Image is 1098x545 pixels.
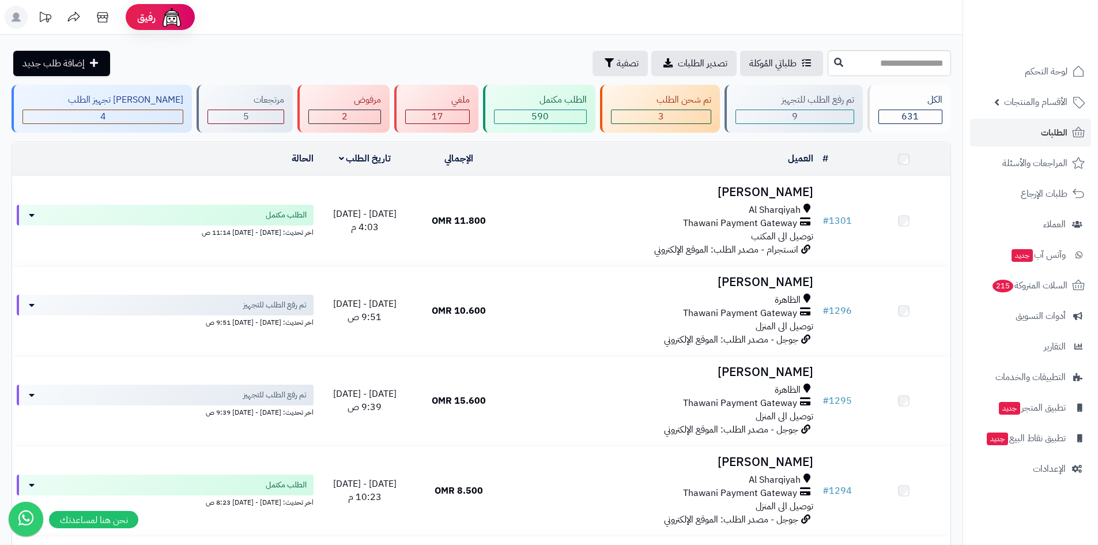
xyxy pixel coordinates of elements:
[100,110,106,123] span: 4
[970,241,1091,269] a: وآتس آبجديد
[1044,339,1066,355] span: التقارير
[1020,9,1087,33] img: logo-2.png
[22,57,85,70] span: إضافة طلب جديد
[17,495,314,508] div: اخر تحديث: [DATE] - [DATE] 8:23 ص
[822,214,829,228] span: #
[308,93,381,107] div: مرفوض
[970,272,1091,299] a: السلات المتروكة215
[683,217,797,230] span: Thawani Payment Gateway
[751,230,813,243] span: توصيل الى المكتب
[999,402,1020,415] span: جديد
[1002,155,1067,171] span: المراجعات والأسئلة
[822,394,852,408] a: #1295
[822,394,829,408] span: #
[1021,186,1067,202] span: طلبات الإرجاع
[970,394,1091,422] a: تطبيق المتجرجديد
[17,225,314,238] div: اخر تحديث: [DATE] - [DATE] 11:14 ص
[435,484,483,498] span: 8.500 OMR
[775,294,801,307] span: الظاهرة
[788,152,813,166] a: العميل
[986,430,1066,446] span: تطبيق نقاط البيع
[137,10,156,24] span: رفيق
[970,149,1091,177] a: المراجعات والأسئلة
[822,304,852,318] a: #1296
[432,304,486,318] span: 10.600 OMR
[970,180,1091,208] a: طلبات الإرجاع
[1012,249,1033,262] span: جديد
[333,207,397,234] span: [DATE] - [DATE] 4:03 م
[406,110,469,123] div: 17
[432,214,486,228] span: 11.800 OMR
[901,110,919,123] span: 631
[243,110,249,123] span: 5
[405,93,469,107] div: ملغي
[17,315,314,328] div: اخر تحديث: [DATE] - [DATE] 9:51 ص
[9,85,194,133] a: [PERSON_NAME] تجهيز الطلب 4
[243,389,307,401] span: تم رفع الطلب للتجهيز
[266,479,307,491] span: الطلب مكتمل
[194,85,295,133] a: مرتجعات 5
[970,119,1091,146] a: الطلبات
[998,400,1066,416] span: تطبيق المتجر
[683,307,797,320] span: Thawani Payment Gateway
[792,110,798,123] span: 9
[444,152,473,166] a: الإجمالي
[654,243,798,257] span: انستجرام - مصدر الطلب: الموقع الإلكتروني
[617,57,639,70] span: تصفية
[1025,63,1067,80] span: لوحة التحكم
[432,110,443,123] span: 17
[481,85,598,133] a: الطلب مكتمل 590
[510,186,813,199] h3: [PERSON_NAME]
[664,333,798,347] span: جوجل - مصدر الطلب: الموقع الإلكتروني
[822,214,852,228] a: #1301
[987,433,1008,445] span: جديد
[1004,94,1067,110] span: الأقسام والمنتجات
[23,110,183,123] div: 4
[208,110,283,123] div: 5
[749,57,797,70] span: طلباتي المُوكلة
[611,93,711,107] div: تم شحن الطلب
[22,93,183,107] div: [PERSON_NAME] تجهيز الطلب
[392,85,480,133] a: ملغي 17
[495,110,586,123] div: 590
[510,366,813,379] h3: [PERSON_NAME]
[1043,216,1066,232] span: العملاء
[432,394,486,408] span: 15.600 OMR
[651,51,737,76] a: تصدير الطلبات
[970,333,1091,360] a: التقارير
[970,211,1091,238] a: العملاء
[1016,308,1066,324] span: أدوات التسويق
[878,93,942,107] div: الكل
[970,58,1091,85] a: لوحة التحكم
[1033,461,1066,477] span: الإعدادات
[333,477,397,504] span: [DATE] - [DATE] 10:23 م
[735,93,854,107] div: تم رفع الطلب للتجهيز
[756,499,813,513] span: توصيل الى المنزل
[991,279,1014,293] span: 215
[593,51,648,76] button: تصفية
[612,110,711,123] div: 3
[207,93,284,107] div: مرتجعات
[865,85,953,133] a: الكل631
[991,277,1067,294] span: السلات المتروكة
[822,484,829,498] span: #
[333,387,397,414] span: [DATE] - [DATE] 9:39 ص
[295,85,392,133] a: مرفوض 2
[531,110,549,123] span: 590
[31,6,59,32] a: تحديثات المنصة
[494,93,587,107] div: الطلب مكتمل
[243,299,307,311] span: تم رفع الطلب للتجهيز
[756,320,813,333] span: توصيل الى المنزل
[822,484,852,498] a: #1294
[736,110,853,123] div: 9
[160,6,183,29] img: ai-face.png
[995,369,1066,385] span: التطبيقات والخدمات
[756,409,813,423] span: توصيل الى المنزل
[775,384,801,397] span: الظاهرة
[339,152,391,166] a: تاريخ الطلب
[664,513,798,527] span: جوجل - مصدر الطلب: الموقع الإلكتروني
[342,110,348,123] span: 2
[309,110,380,123] div: 2
[970,455,1091,483] a: الإعدادات
[510,456,813,469] h3: [PERSON_NAME]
